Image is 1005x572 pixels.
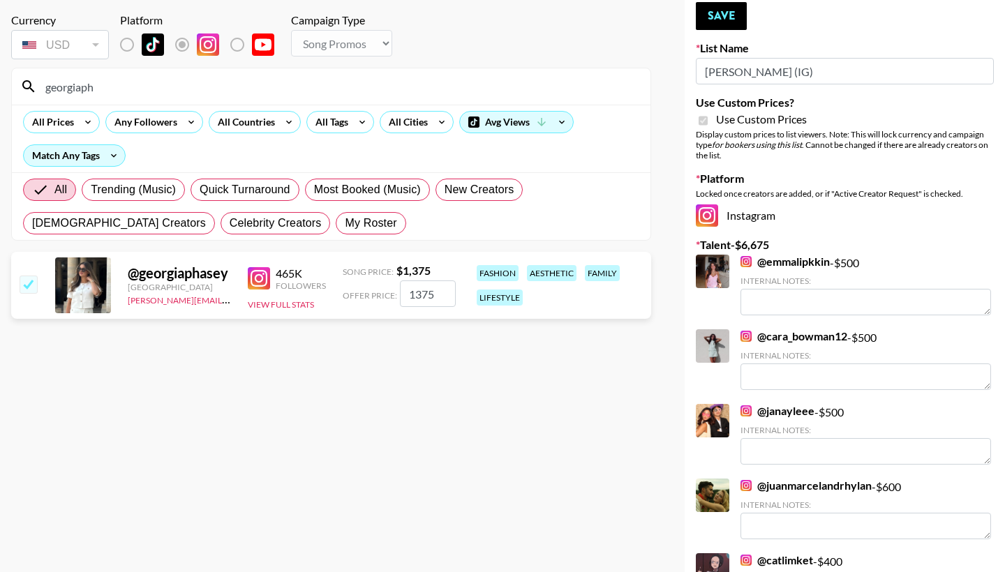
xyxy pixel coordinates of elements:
[696,204,994,227] div: Instagram
[91,181,176,198] span: Trending (Music)
[248,267,270,289] img: Instagram
[696,204,718,227] img: Instagram
[380,112,431,133] div: All Cities
[712,140,802,150] em: for bookers using this list
[54,181,67,198] span: All
[740,329,847,343] a: @cara_bowman12
[200,181,290,198] span: Quick Turnaround
[106,112,180,133] div: Any Followers
[740,329,991,390] div: - $ 500
[276,280,326,291] div: Followers
[24,145,125,166] div: Match Any Tags
[740,276,991,286] div: Internal Notes:
[142,33,164,56] img: TikTok
[120,13,285,27] div: Platform
[343,290,397,301] span: Offer Price:
[32,215,206,232] span: [DEMOGRAPHIC_DATA] Creators
[740,479,991,539] div: - $ 600
[445,181,514,198] span: New Creators
[400,280,456,307] input: 1,375
[696,188,994,199] div: Locked once creators are added, or if "Active Creator Request" is checked.
[37,75,642,98] input: Search by User Name
[585,265,620,281] div: family
[696,172,994,186] label: Platform
[740,255,830,269] a: @emmalipkkin
[696,238,994,252] label: Talent - $ 6,675
[696,2,747,30] button: Save
[477,289,523,306] div: lifestyle
[740,499,991,510] div: Internal Notes:
[248,299,314,310] button: View Full Stats
[11,27,109,62] div: Currency is locked to USD
[740,405,752,416] img: Instagram
[345,215,396,232] span: My Roster
[527,265,576,281] div: aesthetic
[740,256,752,267] img: Instagram
[230,215,322,232] span: Celebrity Creators
[396,264,431,277] strong: $ 1,375
[460,112,573,133] div: Avg Views
[477,265,519,281] div: fashion
[252,33,274,56] img: YouTube
[740,404,991,465] div: - $ 500
[14,33,106,57] div: USD
[740,255,991,315] div: - $ 500
[128,264,231,282] div: @ georgiaphasey
[307,112,351,133] div: All Tags
[696,41,994,55] label: List Name
[696,96,994,110] label: Use Custom Prices?
[696,129,994,160] div: Display custom prices to list viewers. Note: This will lock currency and campaign type . Cannot b...
[120,30,285,59] div: List locked to Instagram.
[314,181,421,198] span: Most Booked (Music)
[740,479,872,492] a: @juanmarcelandrhylan
[740,553,813,567] a: @catlimket
[128,292,401,306] a: [PERSON_NAME][EMAIL_ADDRESS][PERSON_NAME][DOMAIN_NAME]
[128,282,231,292] div: [GEOGRAPHIC_DATA]
[740,331,752,342] img: Instagram
[197,33,219,56] img: Instagram
[11,13,109,27] div: Currency
[740,555,752,566] img: Instagram
[740,404,814,418] a: @janayleee
[291,13,392,27] div: Campaign Type
[24,112,77,133] div: All Prices
[276,266,326,280] div: 465K
[740,480,752,491] img: Instagram
[716,112,807,126] span: Use Custom Prices
[209,112,278,133] div: All Countries
[740,350,991,361] div: Internal Notes:
[740,425,991,435] div: Internal Notes:
[343,266,394,277] span: Song Price:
